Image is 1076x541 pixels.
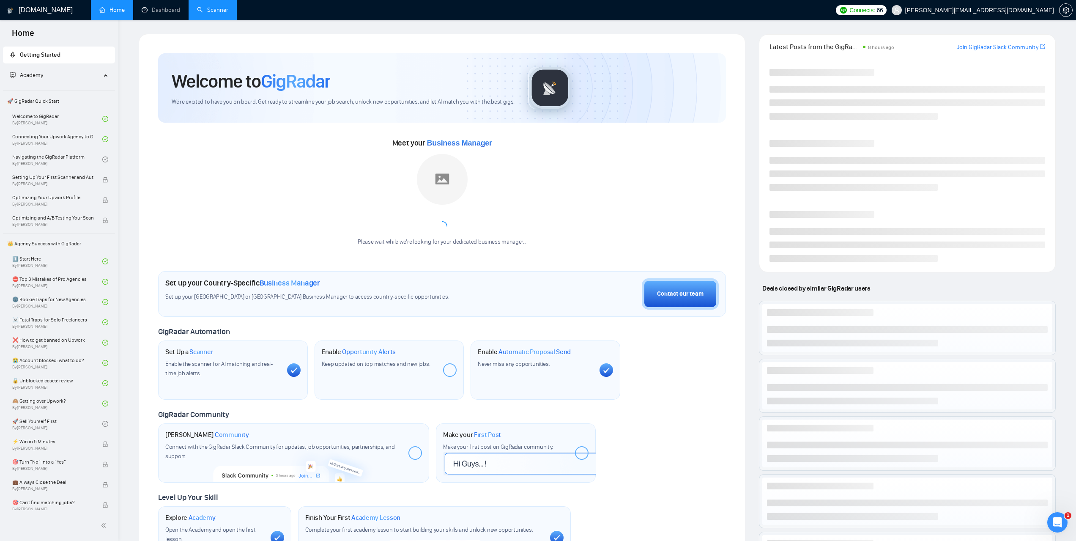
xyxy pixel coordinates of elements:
[102,217,108,223] span: lock
[12,193,93,202] span: Optimizing Your Upwork Profile
[12,446,93,451] span: By [PERSON_NAME]
[165,293,498,301] span: Set up your [GEOGRAPHIC_DATA] or [GEOGRAPHIC_DATA] Business Manager to access country-specific op...
[1040,43,1045,51] a: export
[197,6,228,14] a: searchScanner
[353,238,531,246] div: Please wait while we're looking for your dedicated business manager...
[12,437,93,446] span: ⚡ Win in 5 Minutes
[1059,3,1073,17] button: setting
[102,461,108,467] span: lock
[165,348,213,356] h1: Set Up a
[102,197,108,203] span: lock
[1060,7,1072,14] span: setting
[102,380,108,386] span: check-circle
[12,458,93,466] span: 🎯 Turn “No” into a “Yes”
[20,51,60,58] span: Getting Started
[417,154,468,205] img: placeholder.png
[1065,512,1071,519] span: 1
[474,431,501,439] span: First Post
[12,293,102,311] a: 🌚 Rookie Traps for New AgenciesBy[PERSON_NAME]
[102,502,108,508] span: lock
[213,444,375,483] img: slackcommunity-bg.png
[102,299,108,305] span: check-circle
[305,526,533,533] span: Complete your first academy lesson to start building your skills and unlock new opportunities.
[102,279,108,285] span: check-circle
[12,333,102,352] a: ❌ How to get banned on UpworkBy[PERSON_NAME]
[260,278,320,288] span: Business Manager
[12,354,102,372] a: 😭 Account blocked: what to do?By[PERSON_NAME]
[12,202,93,207] span: By [PERSON_NAME]
[215,431,249,439] span: Community
[142,6,180,14] a: dashboardDashboard
[877,5,883,15] span: 66
[10,72,16,78] span: fund-projection-screen
[322,348,396,356] h1: Enable
[99,6,125,14] a: homeHome
[12,486,93,492] span: By [PERSON_NAME]
[101,521,109,530] span: double-left
[443,443,553,450] span: Make your first post on GigRadar community.
[12,498,93,507] span: 🎯 Can't find matching jobs?
[12,173,93,181] span: Setting Up Your First Scanner and Auto-Bidder
[172,70,330,93] h1: Welcome to
[12,394,102,413] a: 🙈 Getting over Upwork?By[PERSON_NAME]
[158,410,229,419] span: GigRadar Community
[4,93,114,110] span: 🚀 GigRadar Quick Start
[1040,43,1045,50] span: export
[5,27,41,45] span: Home
[10,52,16,58] span: rocket
[443,431,501,439] h1: Make your
[102,177,108,183] span: lock
[12,507,93,512] span: By [PERSON_NAME]
[20,71,43,79] span: Academy
[12,313,102,332] a: ☠️ Fatal Traps for Solo FreelancersBy[PERSON_NAME]
[478,360,550,368] span: Never miss any opportunities.
[158,327,230,336] span: GigRadar Automation
[1059,7,1073,14] a: setting
[7,4,13,17] img: logo
[102,319,108,325] span: check-circle
[322,360,430,368] span: Keep updated on top matches and new jobs.
[957,43,1038,52] a: Join GigRadar Slack Community
[529,67,571,109] img: gigradar-logo.png
[849,5,875,15] span: Connects:
[12,181,93,187] span: By [PERSON_NAME]
[894,7,900,13] span: user
[102,482,108,488] span: lock
[165,431,249,439] h1: [PERSON_NAME]
[102,258,108,264] span: check-circle
[840,7,847,14] img: upwork-logo.png
[102,401,108,406] span: check-circle
[12,222,93,227] span: By [PERSON_NAME]
[102,421,108,427] span: check-circle
[102,340,108,346] span: check-circle
[165,514,216,522] h1: Explore
[1047,512,1068,533] iframe: Intercom live chat
[12,214,93,222] span: Optimizing and A/B Testing Your Scanner for Better Results
[392,138,492,148] span: Meet your
[12,374,102,393] a: 🔓 Unblocked cases: reviewBy[PERSON_NAME]
[12,415,102,433] a: 🚀 Sell Yourself FirstBy[PERSON_NAME]
[12,110,102,128] a: Welcome to GigRadarBy[PERSON_NAME]
[10,71,43,79] span: Academy
[769,41,860,52] span: Latest Posts from the GigRadar Community
[12,252,102,271] a: 1️⃣ Start HereBy[PERSON_NAME]
[189,514,216,522] span: Academy
[12,130,102,148] a: Connecting Your Upwork Agency to GigRadarBy[PERSON_NAME]
[4,235,114,252] span: 👑 Agency Success with GigRadar
[165,278,320,288] h1: Set up your Country-Specific
[165,360,273,377] span: Enable the scanner for AI matching and real-time job alerts.
[102,360,108,366] span: check-circle
[158,493,218,502] span: Level Up Your Skill
[657,289,704,299] div: Contact our team
[102,136,108,142] span: check-circle
[12,150,102,169] a: Navigating the GigRadar PlatformBy[PERSON_NAME]
[261,70,330,93] span: GigRadar
[102,116,108,122] span: check-circle
[172,98,515,106] span: We're excited to have you on board. Get ready to streamline your job search, unlock new opportuni...
[427,139,492,147] span: Business Manager
[342,348,396,356] span: Opportunity Alerts
[102,157,108,162] span: check-circle
[12,272,102,291] a: ⛔ Top 3 Mistakes of Pro AgenciesBy[PERSON_NAME]
[868,44,894,50] span: 8 hours ago
[759,281,873,296] span: Deals closed by similar GigRadar users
